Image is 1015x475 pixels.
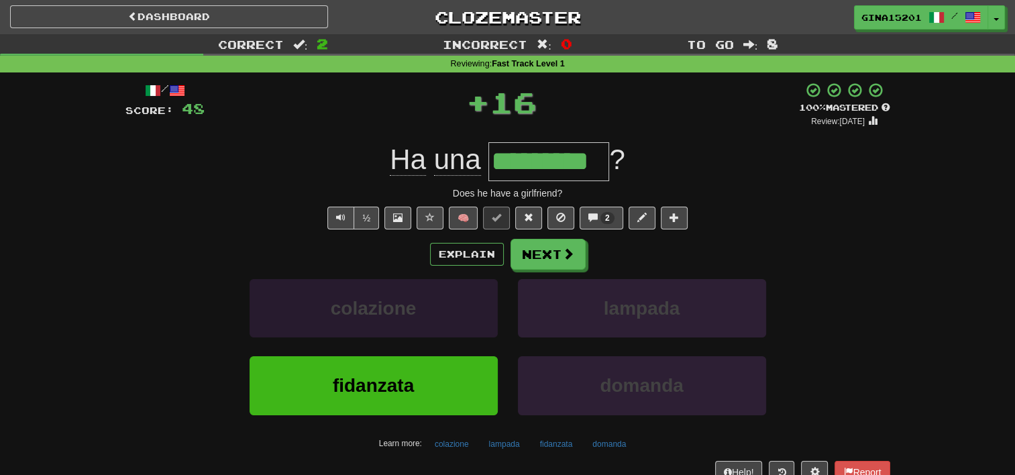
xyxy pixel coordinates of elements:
[811,117,865,126] small: Review: [DATE]
[379,439,422,448] small: Learn more:
[390,144,426,176] span: Ha
[743,39,758,50] span: :
[585,434,633,454] button: domanda
[443,38,527,51] span: Incorrect
[767,36,778,52] span: 8
[125,187,890,200] div: Does he have a girlfriend?
[327,207,354,229] button: Play sentence audio (ctl+space)
[511,239,586,270] button: Next
[10,5,328,28] a: Dashboard
[661,207,688,229] button: Add to collection (alt+a)
[518,279,766,337] button: lampada
[293,39,308,50] span: :
[430,243,504,266] button: Explain
[317,36,328,52] span: 2
[348,5,666,29] a: Clozemaster
[604,298,680,319] span: lampada
[492,59,565,68] strong: Fast Track Level 1
[427,434,476,454] button: colazione
[600,375,683,396] span: domanda
[854,5,988,30] a: gina15201 /
[490,85,537,119] span: 16
[333,375,414,396] span: fidanzata
[331,298,417,319] span: colazione
[799,102,826,113] span: 100 %
[218,38,284,51] span: Correct
[417,207,443,229] button: Favorite sentence (alt+f)
[515,207,542,229] button: Reset to 0% Mastered (alt+r)
[561,36,572,52] span: 0
[533,434,580,454] button: fidanzata
[687,38,734,51] span: To go
[449,207,478,229] button: 🧠
[466,82,490,122] span: +
[547,207,574,229] button: Ignore sentence (alt+i)
[951,11,958,20] span: /
[605,213,610,223] span: 2
[482,434,527,454] button: lampada
[182,100,205,117] span: 48
[861,11,922,23] span: gina15201
[250,356,498,415] button: fidanzata
[125,105,174,116] span: Score:
[537,39,551,50] span: :
[518,356,766,415] button: domanda
[629,207,655,229] button: Edit sentence (alt+d)
[483,207,510,229] button: Set this sentence to 100% Mastered (alt+m)
[250,279,498,337] button: colazione
[325,207,379,229] div: Text-to-speech controls
[354,207,379,229] button: ½
[434,144,481,176] span: una
[384,207,411,229] button: Show image (alt+x)
[125,82,205,99] div: /
[609,144,625,175] span: ?
[580,207,623,229] button: 2
[799,102,890,114] div: Mastered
